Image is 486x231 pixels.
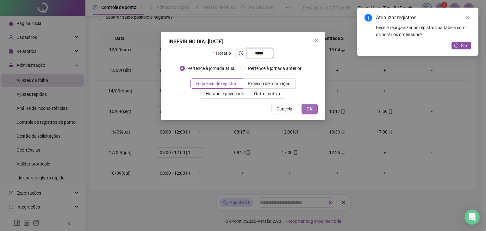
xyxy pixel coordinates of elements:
[277,105,294,112] span: Cancelar
[248,81,290,86] span: Excesso de marcação
[461,42,468,49] span: Sim
[452,42,471,49] button: Sim
[311,35,321,46] button: Close
[376,14,471,22] div: Atualizar registros
[376,24,471,38] div: Deseja reorganizar os registros na tabela com os horários ordenados?
[307,105,313,112] span: OK
[302,104,318,114] button: OK
[168,38,318,46] div: INSERIR NO DIA : [DATE]
[239,51,243,55] span: clock-circle
[254,91,280,96] span: Outro motivo
[185,65,238,72] span: Pertence à jornada atual
[464,14,471,21] a: Close
[271,104,299,114] button: Cancelar
[364,14,372,22] span: info-circle
[464,209,480,225] div: Open Intercom Messenger
[454,43,458,48] span: reload
[196,81,238,86] span: Esqueceu de registrar
[246,65,304,72] span: Pertence à jornada anterior
[213,48,235,58] label: Horário
[206,91,244,96] span: Horário equivocado
[465,15,470,20] span: close
[314,38,319,43] span: close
